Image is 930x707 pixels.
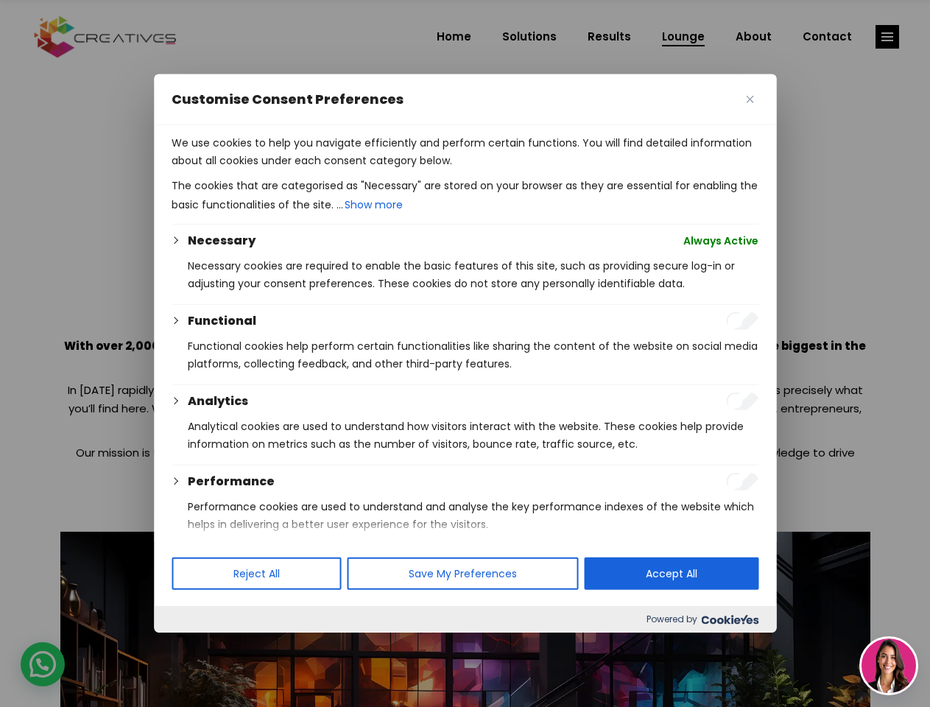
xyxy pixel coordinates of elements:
button: Save My Preferences [347,557,578,590]
p: Analytical cookies are used to understand how visitors interact with the website. These cookies h... [188,418,758,453]
input: Enable Performance [726,473,758,490]
button: Reject All [172,557,341,590]
button: Functional [188,312,256,330]
div: Customise Consent Preferences [154,74,776,633]
p: Performance cookies are used to understand and analyse the key performance indexes of the website... [188,498,758,533]
button: Close [741,91,758,108]
button: Accept All [584,557,758,590]
p: Functional cookies help perform certain functionalities like sharing the content of the website o... [188,337,758,373]
button: Necessary [188,232,256,250]
span: Customise Consent Preferences [172,91,404,108]
p: The cookies that are categorised as "Necessary" are stored on your browser as they are essential ... [172,177,758,215]
img: agent [862,639,916,693]
p: Necessary cookies are required to enable the basic features of this site, such as providing secur... [188,257,758,292]
input: Enable Functional [726,312,758,330]
div: Powered by [154,606,776,633]
img: Close [746,96,753,103]
p: We use cookies to help you navigate efficiently and perform certain functions. You will find deta... [172,134,758,169]
input: Enable Analytics [726,393,758,410]
span: Always Active [683,232,758,250]
button: Show more [343,194,404,215]
button: Performance [188,473,275,490]
img: Cookieyes logo [701,615,758,625]
button: Analytics [188,393,248,410]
